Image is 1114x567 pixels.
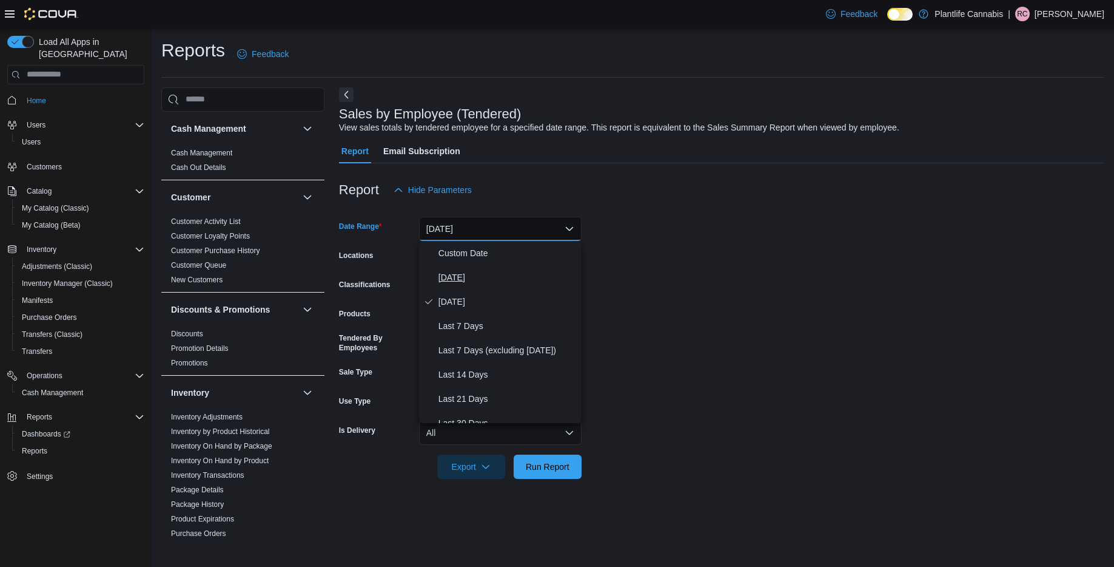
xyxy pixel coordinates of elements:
a: Promotion Details [171,344,229,353]
span: Inventory On Hand by Package [171,441,272,451]
span: Feedback [841,8,877,20]
span: Load All Apps in [GEOGRAPHIC_DATA] [34,36,144,60]
button: Transfers [12,343,149,360]
button: Inventory [300,385,315,400]
span: Users [17,135,144,149]
a: Purchase Orders [17,310,82,325]
button: All [419,421,582,445]
a: Customers [22,160,67,174]
span: Cash Out Details [171,163,226,172]
div: Discounts & Promotions [161,327,324,375]
a: Customer Loyalty Points [171,232,250,240]
span: [DATE] [438,270,577,285]
h3: Customer [171,191,210,203]
span: Cash Management [17,385,144,400]
p: Plantlife Cannabis [934,7,1003,21]
span: Reports [22,446,47,456]
span: Customers [27,162,62,172]
span: Customer Queue [171,260,226,270]
span: Reports [17,444,144,458]
span: Purchase Orders [22,313,77,322]
span: Inventory Adjustments [171,412,243,422]
button: Inventory [22,242,61,257]
span: Hide Parameters [408,184,472,196]
a: Package History [171,500,224,509]
span: Package History [171,500,224,509]
span: Feedback [252,48,289,60]
span: Product Expirations [171,514,234,524]
span: Dashboards [22,429,70,439]
span: My Catalog (Classic) [22,203,89,213]
a: Dashboards [12,426,149,443]
span: Purchase Orders [171,529,226,538]
span: Catalog [27,186,52,196]
span: Last 7 Days [438,319,577,333]
a: My Catalog (Beta) [17,218,86,233]
span: Inventory [22,242,144,257]
button: Catalog [22,184,56,199]
a: Customer Purchase History [171,246,260,255]
span: Dashboards [17,427,144,441]
button: My Catalog (Classic) [12,200,149,217]
button: Discounts & Promotions [171,304,298,316]
a: Feedback [821,2,882,26]
span: New Customers [171,275,223,285]
button: Operations [22,368,67,383]
span: Inventory Manager (Classic) [17,276,144,291]
a: Inventory by Product Historical [171,427,270,436]
a: Customer Activity List [171,217,241,226]
button: Cash Management [171,123,298,135]
a: Cash Management [17,385,88,400]
a: New Customers [171,276,223,284]
span: Inventory [27,245,56,254]
a: Purchase Orders [171,529,226,538]
button: Home [2,92,149,109]
span: Inventory Manager (Classic) [22,279,113,288]
a: Dashboards [17,427,75,441]
button: Customer [300,190,315,205]
span: My Catalog (Classic) [17,201,144,216]
span: Last 30 Days [438,416,577,430]
button: Catalog [2,183,149,200]
span: Inventory by Product Historical [171,427,270,436]
div: Cash Management [161,146,324,180]
button: My Catalog (Beta) [12,217,149,234]
label: Locations [339,251,374,260]
button: Operations [2,367,149,384]
label: Date Range [339,222,382,231]
a: Feedback [232,42,294,66]
span: My Catalog (Beta) [22,220,81,230]
a: Transfers (Classic) [17,327,87,342]
div: Customer [161,214,324,292]
span: Last 7 Days (excluding [DATE]) [438,343,577,358]
span: Custom Date [438,246,577,260]
button: Purchase Orders [12,309,149,326]
span: Customer Loyalty Points [171,231,250,241]
span: My Catalog (Beta) [17,218,144,233]
span: Run Report [526,461,569,473]
button: Users [22,118,50,132]
span: Operations [22,368,144,383]
button: Transfers (Classic) [12,326,149,343]
span: Transfers [17,344,144,359]
a: My Catalog (Classic) [17,201,94,216]
span: Package Details [171,485,224,495]
label: Is Delivery [339,426,375,435]
span: Manifests [22,296,53,305]
div: Robert Cadieux [1015,7,1030,21]
span: Adjustments (Classic) [17,259,144,274]
span: Operations [27,371,62,381]
span: Reports [22,410,144,424]
button: Inventory [2,241,149,258]
label: Use Type [339,396,371,406]
p: | [1008,7,1010,21]
span: Users [22,118,144,132]
span: Settings [27,472,53,481]
span: Settings [22,468,144,483]
span: [DATE] [438,294,577,309]
a: Inventory On Hand by Product [171,457,269,465]
span: Last 14 Days [438,367,577,382]
button: Reports [22,410,57,424]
